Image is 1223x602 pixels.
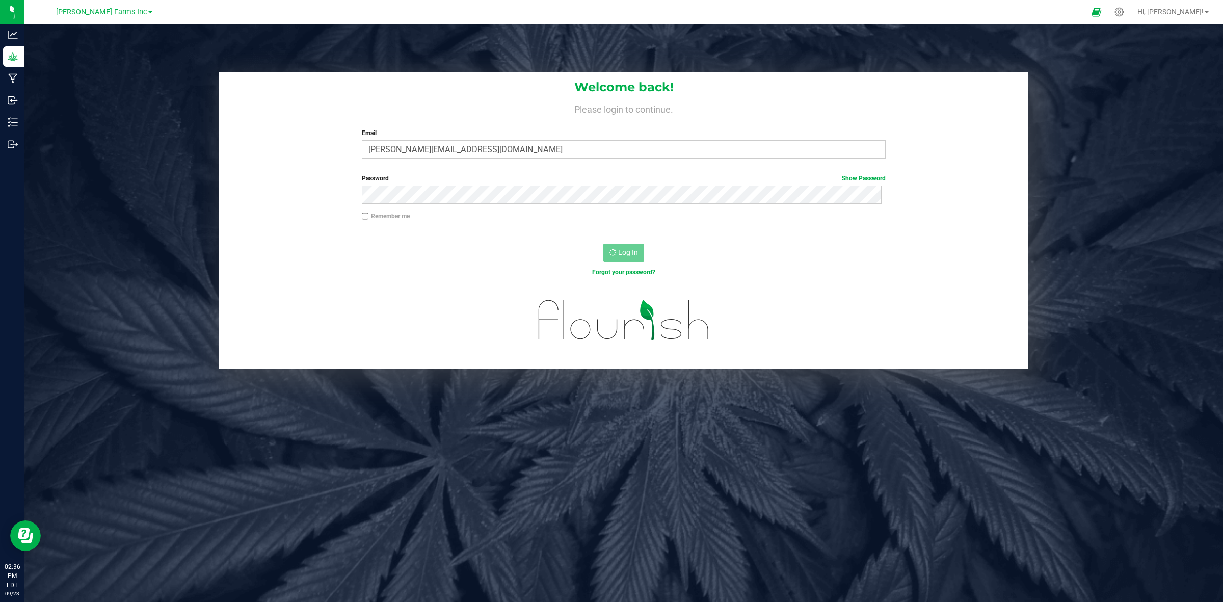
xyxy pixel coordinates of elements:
span: Log In [618,248,638,256]
img: flourish_logo.svg [523,287,725,353]
inline-svg: Grow [8,51,18,62]
span: Open Ecommerce Menu [1085,2,1108,22]
span: [PERSON_NAME] Farms Inc [56,8,147,16]
span: Hi, [PERSON_NAME]! [1137,8,1204,16]
label: Remember me [362,212,410,221]
input: Remember me [362,213,369,220]
h1: Welcome back! [219,81,1028,94]
inline-svg: Inventory [8,117,18,127]
a: Show Password [842,175,886,182]
inline-svg: Outbound [8,139,18,149]
inline-svg: Manufacturing [8,73,18,84]
div: Manage settings [1113,7,1126,17]
label: Email [362,128,886,138]
span: Password [362,175,389,182]
inline-svg: Analytics [8,30,18,40]
h4: Please login to continue. [219,102,1028,114]
p: 09/23 [5,590,20,597]
a: Forgot your password? [592,269,655,276]
inline-svg: Inbound [8,95,18,106]
iframe: Resource center [10,520,41,551]
p: 02:36 PM EDT [5,562,20,590]
button: Log In [603,244,644,262]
